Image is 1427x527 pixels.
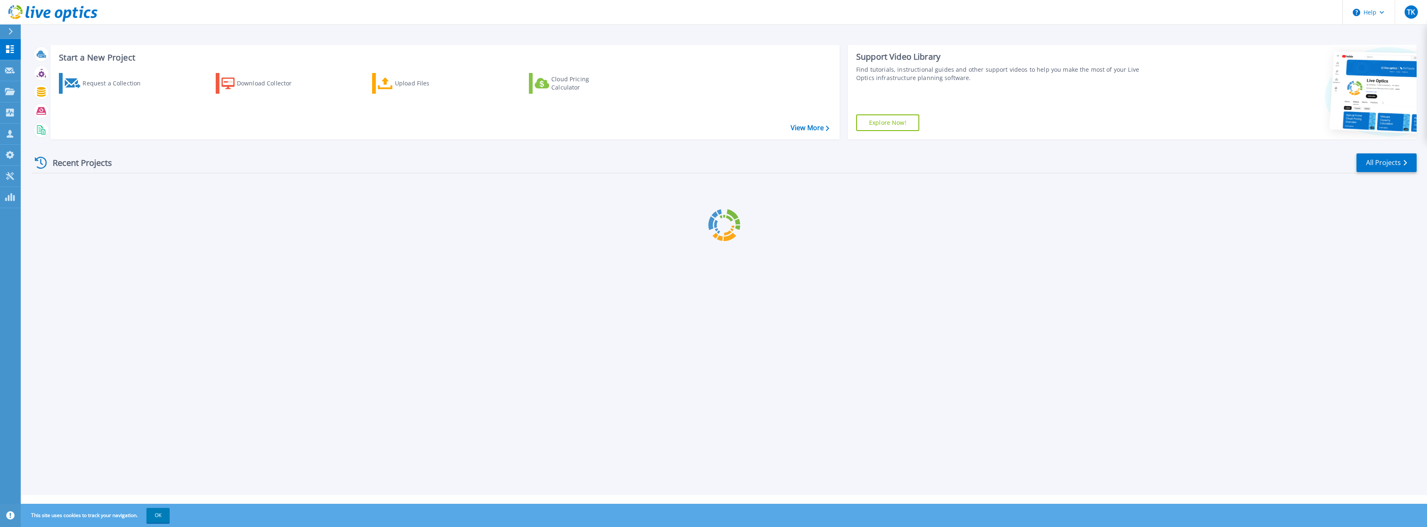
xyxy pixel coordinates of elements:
[1356,153,1417,172] a: All Projects
[529,73,621,94] a: Cloud Pricing Calculator
[856,66,1153,82] div: Find tutorials, instructional guides and other support videos to help you make the most of your L...
[23,508,170,523] span: This site uses cookies to track your navigation.
[551,75,618,92] div: Cloud Pricing Calculator
[146,508,170,523] button: OK
[83,75,149,92] div: Request a Collection
[59,53,829,62] h3: Start a New Project
[791,124,829,132] a: View More
[59,73,151,94] a: Request a Collection
[237,75,303,92] div: Download Collector
[372,73,465,94] a: Upload Files
[856,114,919,131] a: Explore Now!
[32,153,123,173] div: Recent Projects
[1407,9,1415,15] span: TK
[216,73,308,94] a: Download Collector
[395,75,461,92] div: Upload Files
[856,51,1153,62] div: Support Video Library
